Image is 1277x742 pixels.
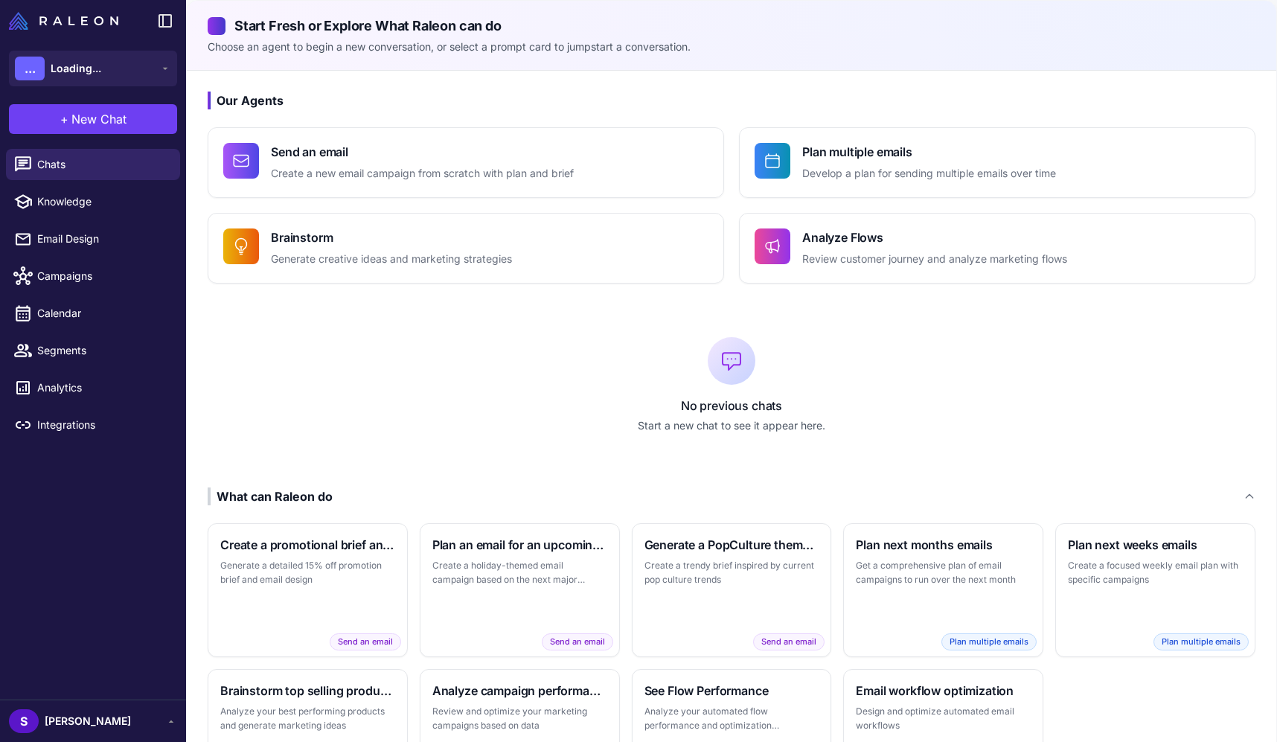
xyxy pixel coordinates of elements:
span: Email Design [37,231,168,247]
button: Create a promotional brief and emailGenerate a detailed 15% off promotion brief and email designS... [208,523,408,657]
a: Segments [6,335,180,366]
h3: See Flow Performance [644,682,819,700]
button: ...Loading... [9,51,177,86]
div: ... [15,57,45,80]
div: What can Raleon do [208,487,333,505]
p: Create a new email campaign from scratch with plan and brief [271,165,574,182]
button: Plan next weeks emailsCreate a focused weekly email plan with specific campaignsPlan multiple emails [1055,523,1255,657]
span: Integrations [37,417,168,433]
span: Loading... [51,60,101,77]
span: Analytics [37,380,168,396]
img: Raleon Logo [9,12,118,30]
span: New Chat [71,110,127,128]
h2: Start Fresh or Explore What Raleon can do [208,16,1255,36]
span: Chats [37,156,168,173]
p: Create a holiday-themed email campaign based on the next major holiday [432,558,607,587]
h4: Brainstorm [271,228,512,246]
p: Create a focused weekly email plan with specific campaigns [1068,558,1243,587]
h3: Analyze campaign performance [432,682,607,700]
p: No previous chats [208,397,1255,415]
span: Plan multiple emails [941,633,1037,650]
p: Review customer journey and analyze marketing flows [802,251,1067,268]
button: Plan multiple emailsDevelop a plan for sending multiple emails over time [739,127,1255,198]
p: Start a new chat to see it appear here. [208,418,1255,434]
button: +New Chat [9,104,177,134]
h4: Send an email [271,143,574,161]
a: Calendar [6,298,180,329]
p: Design and optimize automated email workflows [856,704,1031,733]
p: Choose an agent to begin a new conversation, or select a prompt card to jumpstart a conversation. [208,39,1255,55]
button: Analyze FlowsReview customer journey and analyze marketing flows [739,213,1255,284]
p: Generate creative ideas and marketing strategies [271,251,512,268]
a: Integrations [6,409,180,441]
p: Generate a detailed 15% off promotion brief and email design [220,558,395,587]
h3: Plan next months emails [856,536,1031,554]
a: Campaigns [6,260,180,292]
h3: Brainstorm top selling products [220,682,395,700]
button: BrainstormGenerate creative ideas and marketing strategies [208,213,724,284]
h4: Plan multiple emails [802,143,1056,161]
h3: Plan an email for an upcoming holiday [432,536,607,554]
div: S [9,709,39,733]
span: Campaigns [37,268,168,284]
p: Develop a plan for sending multiple emails over time [802,165,1056,182]
p: Analyze your best performing products and generate marketing ideas [220,704,395,733]
p: Get a comprehensive plan of email campaigns to run over the next month [856,558,1031,587]
p: Create a trendy brief inspired by current pop culture trends [644,558,819,587]
h3: Generate a PopCulture themed brief [644,536,819,554]
a: Analytics [6,372,180,403]
button: Plan next months emailsGet a comprehensive plan of email campaigns to run over the next monthPlan... [843,523,1043,657]
a: Raleon Logo [9,12,124,30]
span: + [60,110,68,128]
span: Calendar [37,305,168,322]
span: Send an email [330,633,401,650]
span: Plan multiple emails [1153,633,1249,650]
span: Send an email [753,633,825,650]
span: Segments [37,342,168,359]
p: Review and optimize your marketing campaigns based on data [432,704,607,733]
span: [PERSON_NAME] [45,713,131,729]
h4: Analyze Flows [802,228,1067,246]
span: Send an email [542,633,613,650]
h3: Our Agents [208,92,1255,109]
a: Email Design [6,223,180,255]
p: Analyze your automated flow performance and optimization opportunities [644,704,819,733]
h3: Create a promotional brief and email [220,536,395,554]
button: Generate a PopCulture themed briefCreate a trendy brief inspired by current pop culture trendsSen... [632,523,832,657]
h3: Plan next weeks emails [1068,536,1243,554]
a: Knowledge [6,186,180,217]
button: Send an emailCreate a new email campaign from scratch with plan and brief [208,127,724,198]
h3: Email workflow optimization [856,682,1031,700]
button: Plan an email for an upcoming holidayCreate a holiday-themed email campaign based on the next maj... [420,523,620,657]
span: Knowledge [37,194,168,210]
a: Chats [6,149,180,180]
